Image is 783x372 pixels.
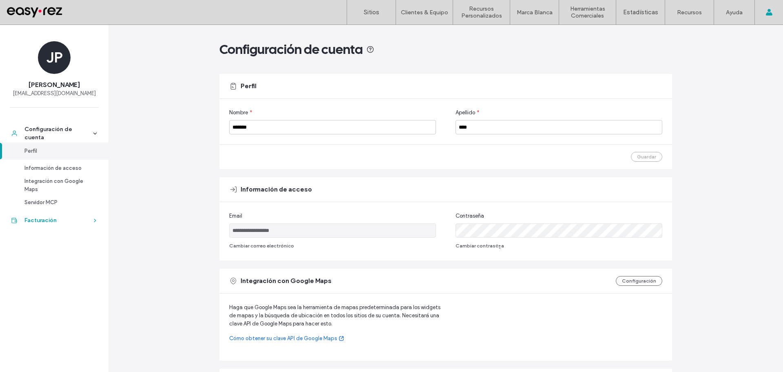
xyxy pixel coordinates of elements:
span: Perfil [241,82,257,91]
span: Configuración de cuenta [219,41,363,58]
button: Cambiar correo electrónico [229,241,294,251]
input: Email [229,223,436,238]
div: Perfil [24,147,91,155]
span: Ayuda [18,6,40,13]
label: Recursos Personalizados [453,5,510,19]
input: Nombre [229,120,436,134]
label: Herramientas Comerciales [559,5,616,19]
div: Integración con Google Maps [24,177,91,194]
label: Sitios [364,9,379,16]
button: Configuración [616,276,662,286]
div: Configuración de cuenta [24,125,91,142]
input: Contraseña [456,223,662,238]
span: Información de acceso [241,185,312,194]
div: Facturación [24,216,91,225]
button: Cambiar contraseֳ±a [456,241,504,251]
span: Contraseña [456,212,484,220]
div: JP [38,41,71,74]
label: Recursos [677,9,702,16]
label: Marca Blanca [517,9,553,16]
div: Servidor MCP [24,198,91,207]
span: [PERSON_NAME] [29,80,80,89]
span: Nombre [229,109,248,117]
div: Información de acceso [24,164,91,172]
label: Clientes & Equipo [401,9,448,16]
label: Estadísticas [623,9,658,16]
a: Cómo obtener su clave API de Google Maps [229,334,446,343]
span: Haga que Google Maps sea la herramienta de mapas predeterminada para los widgets de mapas y la bú... [229,303,446,328]
span: Integración con Google Maps [241,276,332,285]
span: Email [229,212,242,220]
span: [EMAIL_ADDRESS][DOMAIN_NAME] [13,89,96,98]
label: Ayuda [726,9,743,16]
input: Apellido [456,120,662,134]
span: Apellido [456,109,475,117]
